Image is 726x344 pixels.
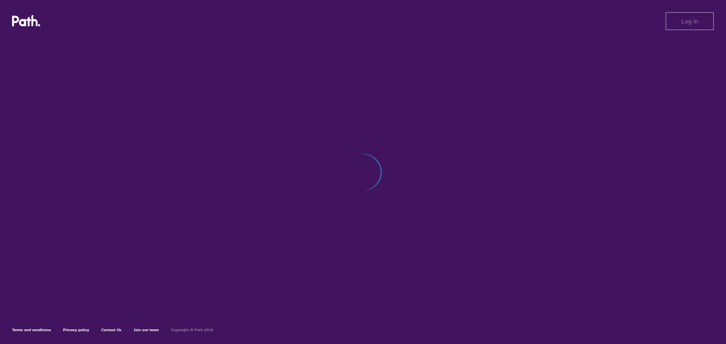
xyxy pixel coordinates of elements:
[133,327,159,332] a: Join our team
[12,327,51,332] a: Terms and conditions
[665,12,714,30] button: Log in
[171,328,213,332] h6: Copyright © Path 2018
[101,327,121,332] a: Contact Us
[63,327,89,332] a: Privacy policy
[681,18,698,25] span: Log in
